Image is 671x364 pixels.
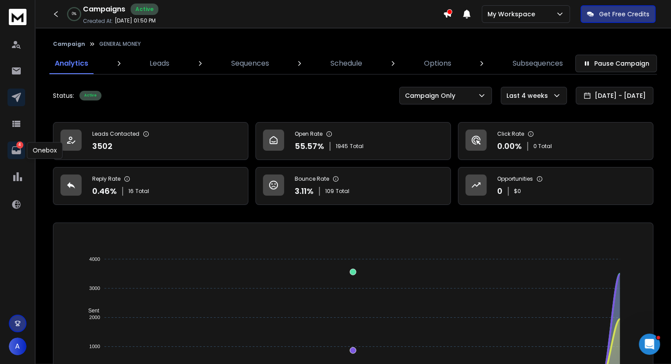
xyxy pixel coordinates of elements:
[27,142,63,159] div: Onebox
[53,167,248,205] a: Reply Rate0.46%16Total
[336,188,349,195] span: Total
[83,4,125,15] h1: Campaigns
[9,338,26,355] button: A
[135,188,149,195] span: Total
[9,9,26,25] img: logo
[350,143,364,150] span: Total
[330,58,362,69] p: Schedule
[533,143,552,150] p: 0 Total
[92,185,117,197] p: 0.46 %
[325,188,334,195] span: 109
[295,175,329,182] p: Bounce Rate
[231,58,269,69] p: Sequences
[226,53,274,74] a: Sequences
[405,91,459,100] p: Campaign Only
[581,5,656,23] button: Get Free Credits
[458,167,653,205] a: Opportunities0$0
[92,175,120,182] p: Reply Rate
[16,141,23,149] p: 4
[336,143,348,150] span: 1945
[128,188,134,195] span: 16
[49,53,94,74] a: Analytics
[99,41,141,48] p: GENERAL MONEY
[92,140,112,152] p: 3502
[82,308,99,314] span: Sent
[325,53,367,74] a: Schedule
[83,18,113,25] p: Created At:
[90,286,100,291] tspan: 3000
[575,55,657,72] button: Pause Campaign
[497,175,533,182] p: Opportunities
[90,256,100,262] tspan: 4000
[599,10,649,19] p: Get Free Credits
[487,10,539,19] p: My Workspace
[507,53,568,74] a: Subsequences
[576,87,653,104] button: [DATE] - [DATE]
[79,91,101,100] div: Active
[255,167,451,205] a: Bounce Rate3.11%109Total
[115,17,156,24] p: [DATE] 01:50 PM
[150,58,169,69] p: Leads
[497,130,524,137] p: Click Rate
[497,185,502,197] p: 0
[55,58,88,69] p: Analytics
[424,58,451,69] p: Options
[144,53,175,74] a: Leads
[506,91,551,100] p: Last 4 weeks
[53,41,85,48] button: Campaign
[92,130,139,137] p: Leads Contacted
[295,185,314,197] p: 3.11 %
[497,140,522,152] p: 0.00 %
[255,122,451,160] a: Open Rate55.57%1945Total
[90,344,100,349] tspan: 1000
[53,122,248,160] a: Leads Contacted3502
[53,91,74,100] p: Status:
[90,315,100,320] tspan: 2000
[295,140,324,152] p: 55.57 %
[295,130,322,137] p: Open Rate
[419,53,457,74] a: Options
[458,122,653,160] a: Click Rate0.00%0 Total
[7,141,25,159] a: 4
[72,11,76,17] p: 0 %
[513,58,563,69] p: Subsequences
[639,334,660,355] iframe: Intercom live chat
[514,188,521,195] p: $ 0
[131,4,158,15] div: Active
